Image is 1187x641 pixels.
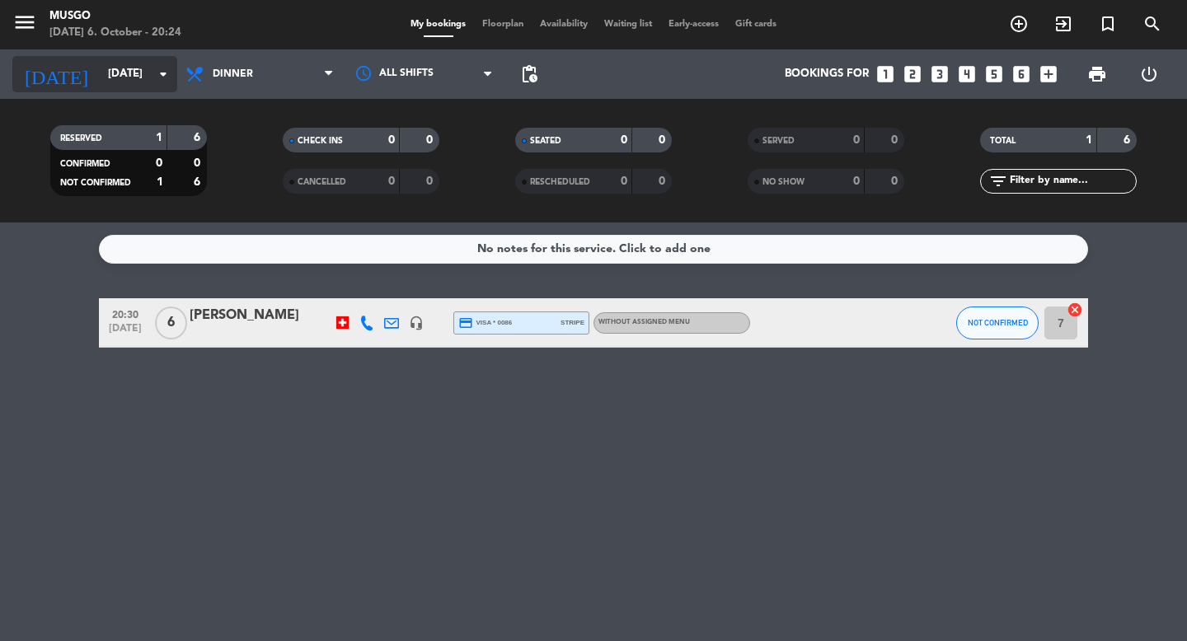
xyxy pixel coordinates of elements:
[983,63,1005,85] i: looks_5
[659,175,669,187] strong: 0
[762,178,805,186] span: NO SHOW
[60,160,110,168] span: CONFIRMED
[762,137,795,145] span: SERVED
[1011,63,1032,85] i: looks_6
[1098,14,1118,34] i: turned_in_not
[190,305,330,326] div: [PERSON_NAME]
[1124,134,1133,146] strong: 6
[388,134,395,146] strong: 0
[157,176,163,188] strong: 1
[60,179,131,187] span: NOT CONFIRMED
[105,323,146,342] span: [DATE]
[1087,64,1107,84] span: print
[530,178,590,186] span: RESCHEDULED
[853,134,860,146] strong: 0
[853,175,860,187] strong: 0
[1038,63,1059,85] i: add_box
[561,317,584,328] span: stripe
[1053,14,1073,34] i: exit_to_app
[474,20,532,29] span: Floorplan
[621,134,627,146] strong: 0
[785,68,869,81] span: Bookings for
[60,134,102,143] span: RESERVED
[532,20,596,29] span: Availability
[156,132,162,143] strong: 1
[596,20,660,29] span: Waiting list
[194,157,204,169] strong: 0
[1139,64,1159,84] i: power_settings_new
[49,8,181,25] div: Musgo
[458,316,473,330] i: credit_card
[1009,14,1029,34] i: add_circle_outline
[153,64,173,84] i: arrow_drop_down
[298,137,343,145] span: CHECK INS
[1067,302,1083,318] i: cancel
[49,25,181,41] div: [DATE] 6. October - 20:24
[519,64,539,84] span: pending_actions
[194,132,204,143] strong: 6
[988,171,1008,191] i: filter_list
[194,176,204,188] strong: 6
[426,134,436,146] strong: 0
[902,63,923,85] i: looks_two
[990,137,1016,145] span: TOTAL
[956,306,1039,339] button: NOT CONFIRMED
[1086,134,1092,146] strong: 1
[409,316,424,330] i: headset_mic
[956,63,978,85] i: looks_4
[388,175,395,187] strong: 0
[1142,14,1162,34] i: search
[477,240,711,259] div: No notes for this service. Click to add one
[156,157,162,169] strong: 0
[875,63,896,85] i: looks_one
[891,134,901,146] strong: 0
[402,20,474,29] span: My bookings
[621,175,627,187] strong: 0
[530,137,561,145] span: SEATED
[213,68,253,80] span: Dinner
[660,20,727,29] span: Early-access
[155,306,187,339] span: 6
[727,20,785,29] span: Gift cards
[458,316,512,330] span: visa * 0086
[598,319,690,325] span: Without assigned menu
[659,134,669,146] strong: 0
[12,56,100,92] i: [DATE]
[426,175,436,187] strong: 0
[891,175,901,187] strong: 0
[1123,49,1175,99] div: LOG OUT
[298,178,346,186] span: CANCELLED
[12,10,37,35] i: menu
[12,10,37,40] button: menu
[929,63,950,85] i: looks_3
[968,318,1028,327] span: NOT CONFIRMED
[105,304,146,323] span: 20:30
[1008,172,1136,190] input: Filter by name...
